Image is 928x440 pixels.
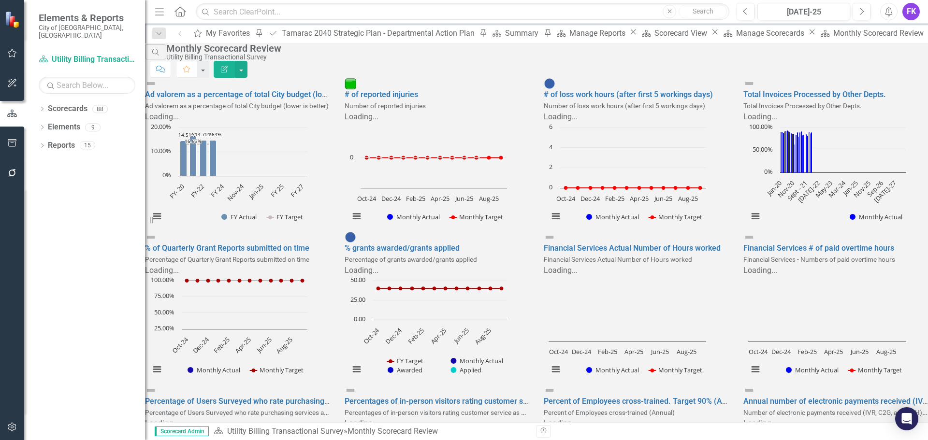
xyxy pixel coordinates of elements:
path: FY-21, 16.63. FY Actual. [190,135,197,176]
path: Oct-21, 82.58785942. Monthly Actual. [807,135,808,172]
text: Jun-25 [451,326,470,346]
text: Dec-24 [771,347,791,356]
img: Meets or exceeds target [345,78,356,89]
path: Sept - 21, 85.46255507. Monthly Actual. [805,134,807,172]
text: Oct-24 [748,347,768,356]
text: Dec-24 [383,326,404,346]
text: Apr-25 [824,347,843,356]
text: 14.64% [204,131,221,138]
path: Sep-25, 0. Monthly Target. [499,156,503,159]
button: Show Monthly Target [250,366,304,374]
div: Double-Click to Edit [544,78,729,231]
text: May-23 [813,179,834,199]
g: Monthly Target, series 2 of 2. Line with 12 data points. [364,156,503,159]
button: View chart menu, Chart [150,363,164,376]
text: FY 24 [209,182,226,199]
div: » [214,426,529,437]
div: Manage Scorecards [736,27,807,39]
path: Feb-25, 0. Monthly Target. [413,156,417,159]
button: Search [679,5,727,18]
path: May-20, 92.90780142. Monthly Actual. [785,130,786,172]
svg: Interactive chart [345,123,512,231]
small: City of [GEOGRAPHIC_DATA], [GEOGRAPHIC_DATA] [39,24,135,40]
path: Jun-21, 83.01559792. Monthly Actual. [802,135,803,172]
path: Dec-24, 0. Monthly Target. [389,156,393,159]
div: Chart. Highcharts interactive chart. [544,123,729,231]
path: Feb-25, 0. Monthly Target. [613,186,617,190]
div: FK [902,3,920,20]
text: Sept - 21 [785,179,809,202]
span: Scorecard Admin [155,426,209,436]
path: May-25, 100. Monthly Target. [259,279,262,283]
text: 20.00% [151,122,171,131]
path: Apr-25, 40. FY Target. [443,287,447,291]
img: No Information [544,78,555,89]
path: Jan-25, 0. Monthly Target. [401,156,405,159]
text: 0% [162,170,171,179]
a: % of Quarterly Grant Reports submitted on time [145,243,309,253]
text: FY-22 [189,182,206,199]
text: Aug-25 [678,194,698,203]
text: 14.70% [195,131,212,138]
text: 25.00% [154,324,174,332]
small: Percentage of grants awarded/grants applied [345,255,477,263]
div: Loading... [345,112,530,123]
path: Oct-24, 0. Monthly Target. [364,156,368,159]
button: Show Monthly Actual [850,213,902,221]
text: Oct-24 [361,326,381,346]
text: 0 [350,153,353,161]
text: Jun-25 [653,194,672,203]
path: Jun-20, 94.18803419. Monthly Actual. [786,130,788,172]
path: Jan-22, 90.14084507. Monthly Actual. [811,132,812,172]
path: Jan-25, 0. Monthly Target. [601,186,605,190]
div: Loading... [145,112,330,123]
text: Feb-25 [605,194,624,203]
path: Sep-25, 0. Monthly Target. [698,186,702,190]
div: Chart. Highcharts interactive chart. [145,123,330,231]
img: No Information [345,231,356,243]
path: Mar-25, 100. Monthly Target. [238,279,242,283]
path: Jul-25, 100. Monthly Target. [279,279,283,283]
text: FY- 20 [168,182,186,200]
a: % grants awarded/grants applied [345,243,460,253]
path: FY-22, 14.7. FY Actual. [200,140,207,176]
path: Dec-24, 40. FY Target. [398,287,402,291]
path: Aug-25, 0. Monthly Target. [487,156,491,159]
button: View chart menu, Chart [749,210,762,223]
path: Jan-25, 40. FY Target. [410,287,414,291]
text: Apr-25 [624,347,643,356]
a: Summary [489,27,541,39]
path: Feb-21, 90.11345219. Monthly Actual. [797,132,798,172]
a: Reports [48,140,75,151]
a: Utility Billing Transactional Survey [39,54,135,65]
text: 75.00% [154,291,174,300]
text: Apr-25 [430,194,449,203]
path: Nov-24, 0. Monthly Target. [576,186,580,190]
div: Loading... [145,418,330,429]
button: Show Monthly Target [649,366,702,374]
path: Jun-25, 0. Monthly Target. [662,186,666,190]
path: Sept - 20, 87.76041667. Monthly Actual. [790,133,792,172]
img: Not Defined [743,78,755,89]
text: Jan-25 [840,179,859,198]
path: Mar-25, 40. FY Target. [432,287,436,291]
text: 100.00% [749,122,773,131]
text: Apr-25 [233,336,252,355]
a: Scorecard View [638,27,710,39]
path: Dec-20, 63.07403936. Monthly Actual. [794,144,796,172]
path: FY- 20, 14.51. FY Actual. [180,141,187,176]
path: Apr-25, 100. Monthly Target. [248,279,252,283]
button: Show FY Target [387,356,424,365]
path: Apr-25, 0. Monthly Target. [638,186,641,190]
text: Dec-24 [381,194,401,203]
button: Show Monthly Actual [786,366,838,374]
div: [DATE]-25 [761,6,847,18]
path: May-25, 0. Monthly Target. [450,156,454,159]
text: 6 [549,122,552,131]
svg: Interactive chart [145,123,312,231]
div: Chart. Highcharts interactive chart. [345,123,530,231]
text: 4 [549,142,553,151]
small: Financial Services Actual Number of Hours worked [544,255,692,263]
text: 50.00 [350,275,365,284]
div: Scorecard View [654,27,710,39]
